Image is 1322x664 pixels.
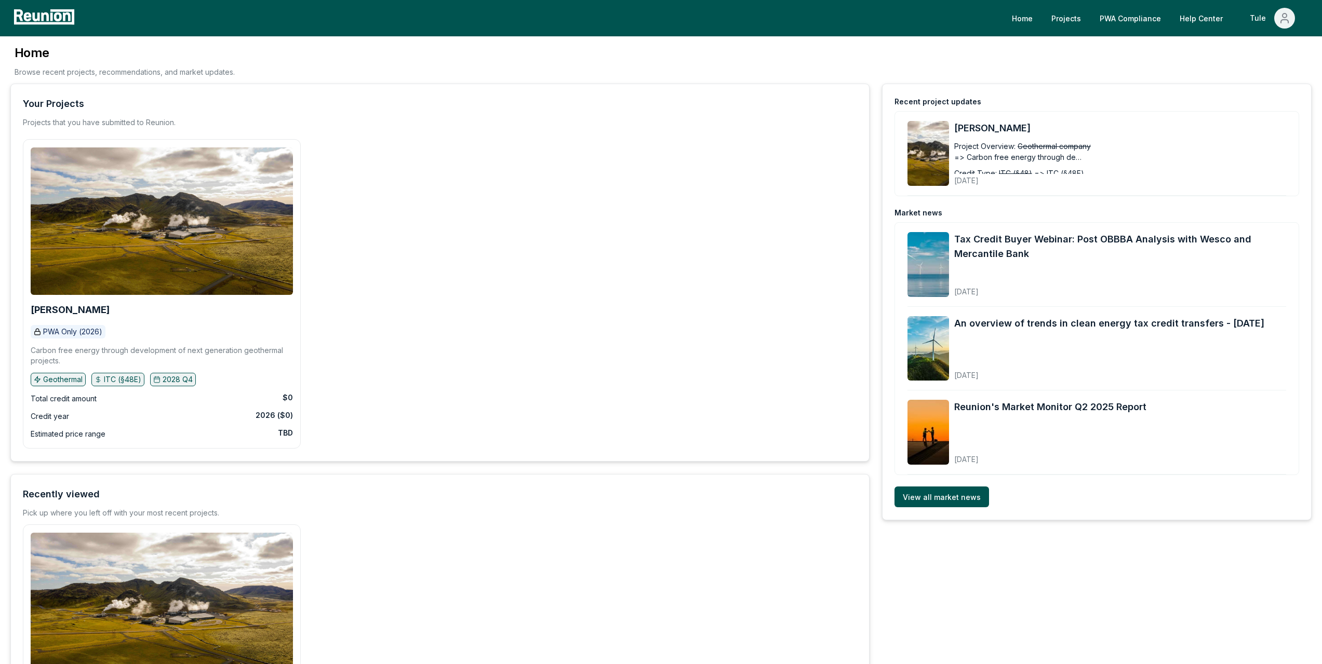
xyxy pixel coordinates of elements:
[907,316,949,381] img: An overview of trends in clean energy tax credit transfers - August 2025
[43,327,102,337] p: PWA Only (2026)
[894,486,989,507] a: View all market news
[954,279,1286,297] div: [DATE]
[31,345,293,366] p: Carbon free energy through development of next generation geothermal projects.
[23,97,84,111] div: Your Projects
[43,374,83,385] p: Geothermal
[954,121,1286,135] a: [PERSON_NAME]
[31,147,293,295] img: Blanford
[15,66,235,77] p: Browse recent projects, recommendations, and market updates.
[1043,8,1089,29] a: Projects
[1250,8,1270,29] div: Tule
[278,428,293,438] div: TBD
[31,392,97,405] div: Total credit amount
[23,117,176,128] p: Projects that you have submitted to Reunion.
[31,373,86,386] button: Geothermal
[31,428,105,440] div: Estimated price range
[954,362,1264,381] div: [DATE]
[163,374,193,385] p: 2028 Q4
[954,400,1146,414] a: Reunion's Market Monitor Q2 2025 Report
[104,374,141,385] p: ITC (§48E)
[907,400,949,465] img: Reunion's Market Monitor Q2 2025 Report
[907,232,949,297] img: Tax Credit Buyer Webinar: Post OBBBA Analysis with Wesco and Mercantile Bank
[15,45,235,61] h3: Home
[1004,8,1041,29] a: Home
[954,316,1264,331] a: An overview of trends in clean energy tax credit transfers - [DATE]
[31,305,110,315] a: [PERSON_NAME]
[256,410,293,421] div: 2026 ($0)
[1241,8,1303,29] button: Tule
[954,152,1084,162] span: => Carbon free energy through development of next generation geothermal projects.
[1004,8,1312,29] nav: Main
[894,97,981,107] div: Recent project updates
[954,141,1016,152] div: Project Overview:
[23,487,100,502] div: Recently viewed
[954,446,1146,465] div: [DATE]
[954,168,1123,186] div: [DATE]
[150,373,196,386] button: 2028 Q4
[31,410,69,423] div: Credit year
[31,304,110,315] b: [PERSON_NAME]
[894,208,942,218] div: Market news
[954,232,1286,261] a: Tax Credit Buyer Webinar: Post OBBBA Analysis with Wesco and Mercantile Bank
[283,392,293,403] div: $0
[907,121,949,186] img: Blanford
[1091,8,1169,29] a: PWA Compliance
[23,508,219,518] div: Pick up where you left off with your most recent projects.
[1018,141,1091,152] span: Geothermal company
[1171,8,1231,29] a: Help Center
